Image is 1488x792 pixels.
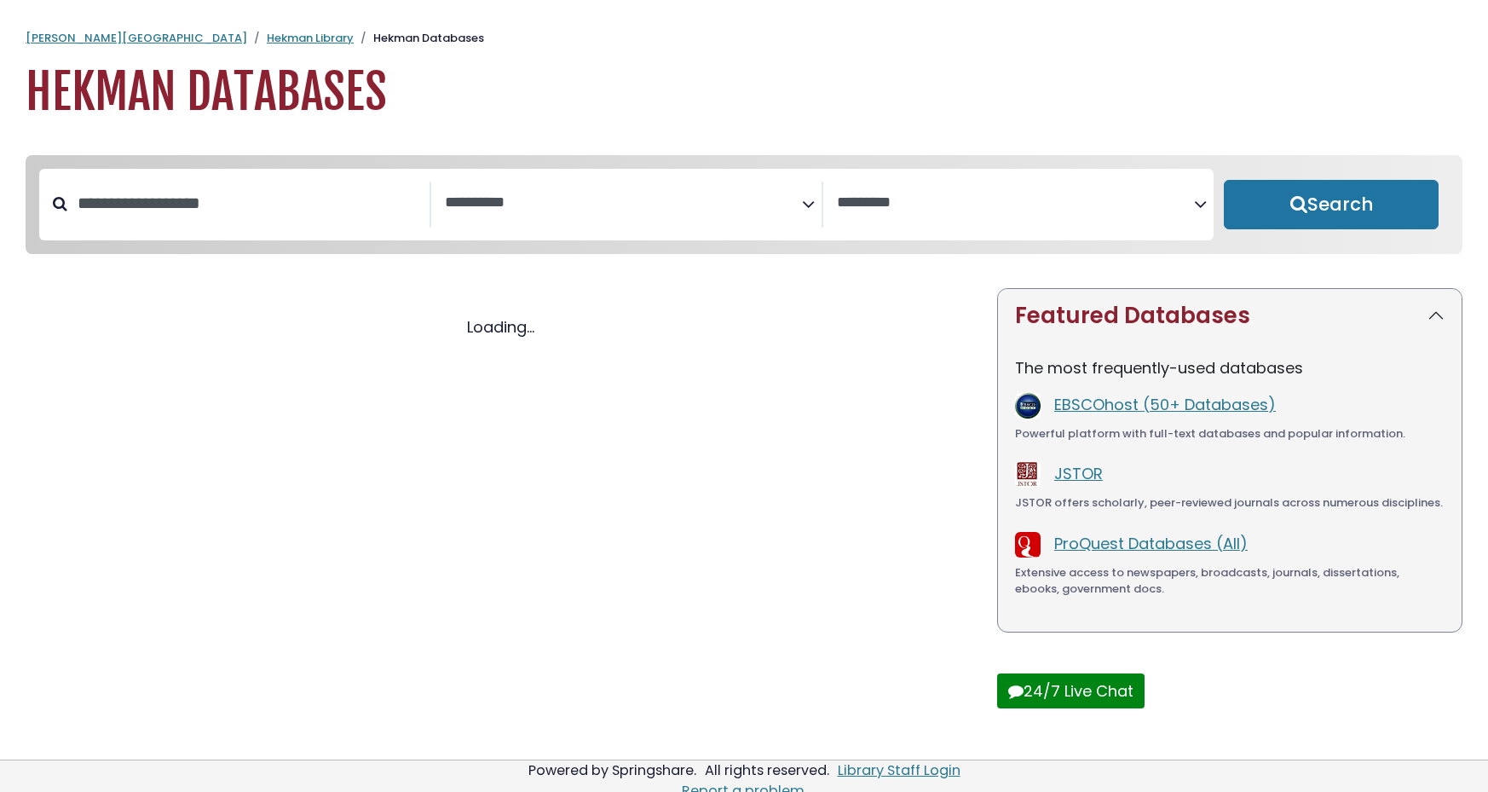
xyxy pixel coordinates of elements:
div: All rights reserved. [702,760,832,780]
a: EBSCOhost (50+ Databases) [1054,394,1276,415]
input: Search database by title or keyword [67,189,430,217]
div: JSTOR offers scholarly, peer-reviewed journals across numerous disciplines. [1015,494,1445,512]
button: 24/7 Live Chat [997,673,1145,708]
nav: Search filters [26,155,1462,254]
div: Loading... [26,315,977,338]
li: Hekman Databases [354,30,484,47]
textarea: Search [445,194,802,212]
div: Powered by Springshare. [526,760,699,780]
textarea: Search [837,194,1194,212]
p: The most frequently-used databases [1015,356,1445,379]
a: Library Staff Login [838,760,960,780]
h1: Hekman Databases [26,64,1462,121]
a: [PERSON_NAME][GEOGRAPHIC_DATA] [26,30,247,46]
button: Submit for Search Results [1224,180,1439,229]
a: ProQuest Databases (All) [1054,533,1248,554]
div: Powerful platform with full-text databases and popular information. [1015,425,1445,442]
nav: breadcrumb [26,30,1462,47]
a: JSTOR [1054,463,1103,484]
a: Hekman Library [267,30,354,46]
div: Extensive access to newspapers, broadcasts, journals, dissertations, ebooks, government docs. [1015,564,1445,598]
button: Featured Databases [998,289,1462,343]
